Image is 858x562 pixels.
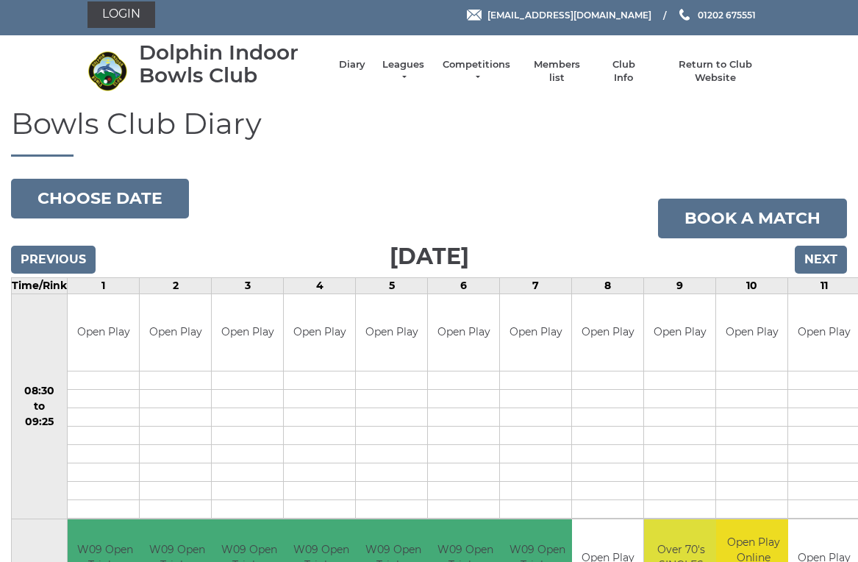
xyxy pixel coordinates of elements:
img: Phone us [679,9,690,21]
img: Email [467,10,482,21]
a: Login [87,1,155,28]
td: 5 [356,277,428,294]
input: Previous [11,246,96,274]
td: 8 [572,277,644,294]
td: Open Play [716,294,787,371]
td: 6 [428,277,500,294]
button: Choose date [11,179,189,218]
span: [EMAIL_ADDRESS][DOMAIN_NAME] [487,9,651,20]
img: Dolphin Indoor Bowls Club [87,51,128,91]
a: Diary [339,58,365,71]
td: Open Play [572,294,643,371]
a: Leagues [380,58,426,85]
td: Open Play [356,294,427,371]
span: 01202 675551 [698,9,756,20]
td: 1 [68,277,140,294]
td: Time/Rink [12,277,68,294]
a: Phone us 01202 675551 [677,8,756,22]
a: Book a match [658,199,847,238]
a: Members list [526,58,587,85]
h1: Bowls Club Diary [11,107,847,157]
td: Open Play [212,294,283,371]
td: 7 [500,277,572,294]
a: Return to Club Website [659,58,771,85]
input: Next [795,246,847,274]
a: Club Info [602,58,645,85]
td: 10 [716,277,788,294]
td: Open Play [68,294,139,371]
div: Dolphin Indoor Bowls Club [139,41,324,87]
td: 08:30 to 09:25 [12,294,68,519]
td: 3 [212,277,284,294]
td: Open Play [284,294,355,371]
td: Open Play [428,294,499,371]
td: Open Play [500,294,571,371]
td: 9 [644,277,716,294]
td: Open Play [140,294,211,371]
td: 4 [284,277,356,294]
td: Open Play [644,294,715,371]
a: Competitions [441,58,512,85]
a: Email [EMAIL_ADDRESS][DOMAIN_NAME] [467,8,651,22]
td: 2 [140,277,212,294]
